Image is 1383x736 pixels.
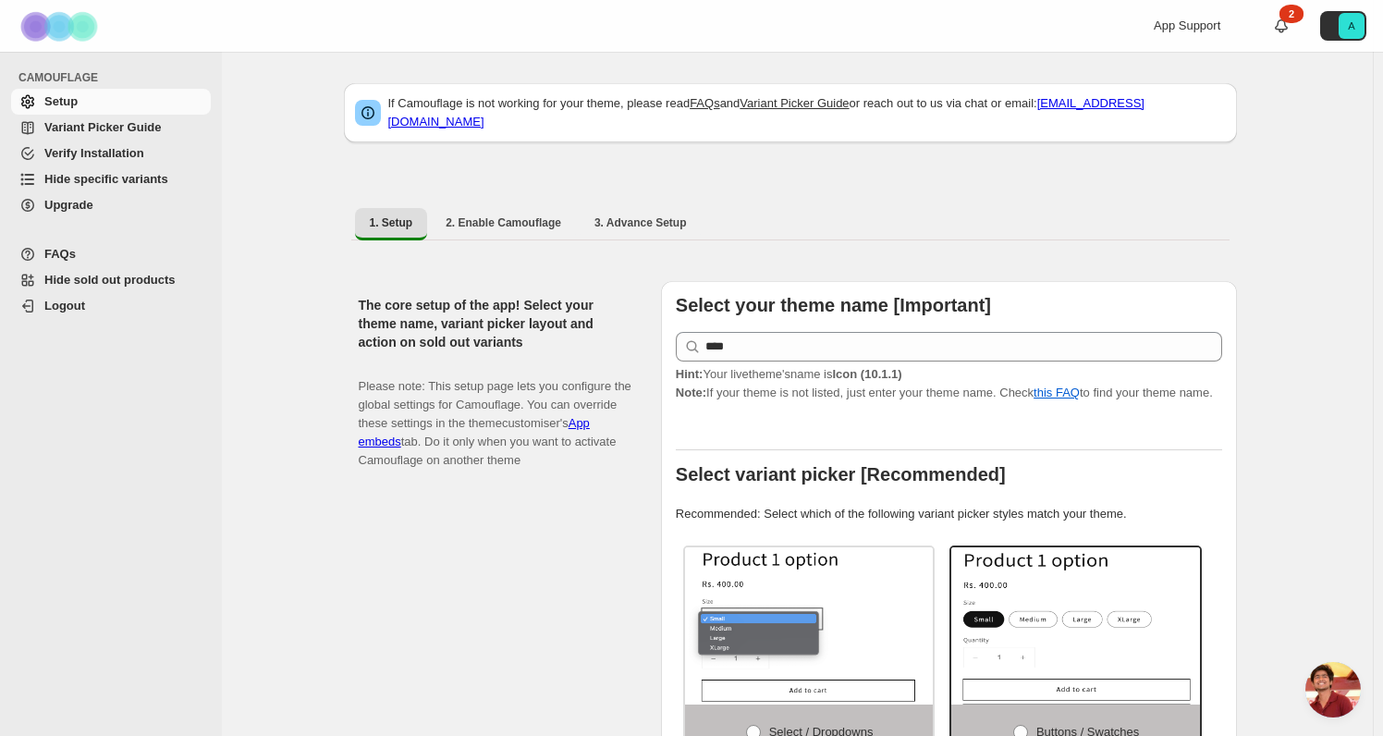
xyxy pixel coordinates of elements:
[11,192,211,218] a: Upgrade
[15,1,107,52] img: Camouflage
[11,89,211,115] a: Setup
[44,172,168,186] span: Hide specific variants
[11,141,211,166] a: Verify Installation
[1154,18,1220,32] span: App Support
[676,295,991,315] b: Select your theme name [Important]
[676,365,1222,402] p: If your theme is not listed, just enter your theme name. Check to find your theme name.
[44,273,176,287] span: Hide sold out products
[44,146,144,160] span: Verify Installation
[676,367,902,381] span: Your live theme's name is
[11,241,211,267] a: FAQs
[685,547,934,705] img: Select / Dropdowns
[18,70,213,85] span: CAMOUFLAGE
[44,94,78,108] span: Setup
[11,267,211,293] a: Hide sold out products
[1320,11,1366,41] button: Avatar with initials A
[359,359,631,470] p: Please note: This setup page lets you configure the global settings for Camouflage. You can overr...
[44,120,161,134] span: Variant Picker Guide
[44,299,85,313] span: Logout
[1305,662,1361,718] a: Open chat
[676,464,1006,485] b: Select variant picker [Recommended]
[388,94,1226,131] p: If Camouflage is not working for your theme, please read and or reach out to us via chat or email:
[1348,20,1355,31] text: A
[11,166,211,192] a: Hide specific variants
[690,96,720,110] a: FAQs
[44,247,76,261] span: FAQs
[676,505,1222,523] p: Recommended: Select which of the following variant picker styles match your theme.
[1339,13,1365,39] span: Avatar with initials A
[1279,5,1303,23] div: 2
[740,96,849,110] a: Variant Picker Guide
[44,198,93,212] span: Upgrade
[676,386,706,399] strong: Note:
[594,215,687,230] span: 3. Advance Setup
[11,115,211,141] a: Variant Picker Guide
[1272,17,1291,35] a: 2
[951,547,1200,705] img: Buttons / Swatches
[370,215,413,230] span: 1. Setup
[1034,386,1080,399] a: this FAQ
[832,367,901,381] strong: Icon (10.1.1)
[359,296,631,351] h2: The core setup of the app! Select your theme name, variant picker layout and action on sold out v...
[11,293,211,319] a: Logout
[446,215,561,230] span: 2. Enable Camouflage
[676,367,704,381] strong: Hint:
